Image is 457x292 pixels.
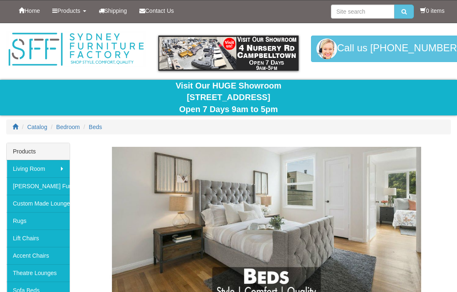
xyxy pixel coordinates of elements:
[7,177,70,195] a: [PERSON_NAME] Furniture
[7,212,70,230] a: Rugs
[7,160,70,177] a: Living Room
[6,31,146,67] img: Sydney Furniture Factory
[7,143,70,160] div: Products
[6,80,451,115] div: Visit Our HUGE Showroom [STREET_ADDRESS] Open 7 Days 9am to 5pm
[7,230,70,247] a: Lift Chairs
[57,7,80,14] span: Products
[56,124,80,130] a: Bedroom
[331,5,394,19] input: Site search
[24,7,40,14] span: Home
[46,0,92,21] a: Products
[158,36,298,71] img: showroom.gif
[92,0,134,21] a: Shipping
[7,195,70,212] a: Custom Made Lounges
[12,0,46,21] a: Home
[133,0,180,21] a: Contact Us
[145,7,174,14] span: Contact Us
[105,7,127,14] span: Shipping
[7,247,70,264] a: Accent Chairs
[7,264,70,282] a: Theatre Lounges
[27,124,47,130] a: Catalog
[420,7,445,15] li: 0 items
[89,124,102,130] a: Beds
